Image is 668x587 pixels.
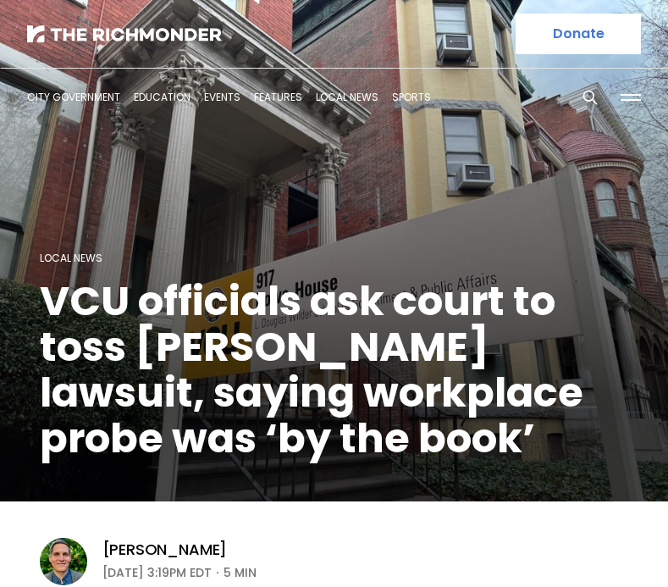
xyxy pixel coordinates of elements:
a: Local News [316,90,378,104]
a: Local News [40,251,102,265]
a: [PERSON_NAME] [102,540,228,560]
a: Features [254,90,302,104]
button: Search this site [577,85,603,110]
a: Donate [516,14,641,54]
time: [DATE] 3:19PM EDT [102,562,212,583]
a: Sports [392,90,431,104]
a: Events [204,90,240,104]
h1: VCU officials ask court to toss [PERSON_NAME] lawsuit, saying workplace probe was ‘by the book’ [40,279,629,462]
a: City Government [27,90,120,104]
a: Education [134,90,190,104]
span: 5 min [224,562,257,583]
img: The Richmonder [27,25,222,42]
img: Graham Moomaw [40,538,87,585]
